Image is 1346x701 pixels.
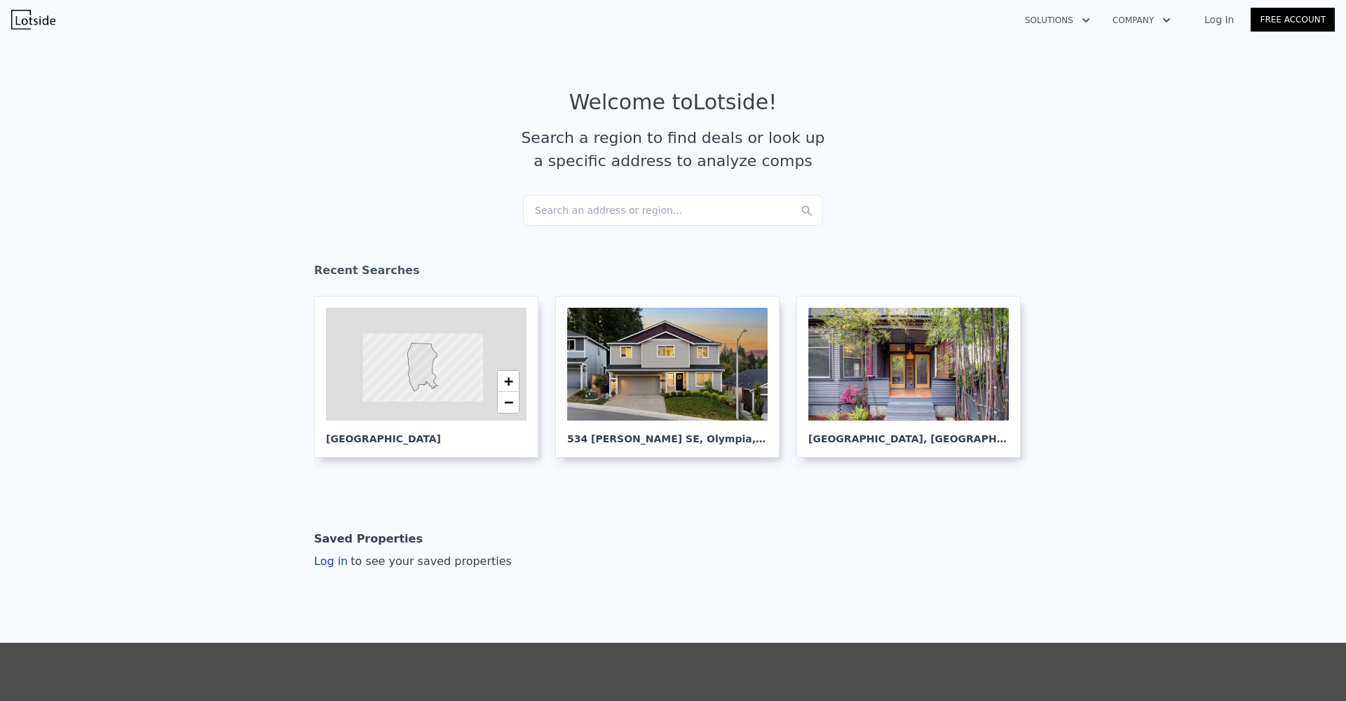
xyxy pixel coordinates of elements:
div: Welcome to Lotside ! [569,90,777,115]
span: + [504,372,513,390]
div: Recent Searches [314,251,1032,296]
a: Free Account [1251,8,1335,32]
div: [GEOGRAPHIC_DATA] [326,421,526,446]
img: Lotside [11,10,55,29]
button: Company [1101,8,1182,33]
div: Search an address or region... [523,195,823,226]
a: Zoom in [498,371,519,392]
span: to see your saved properties [348,554,512,568]
div: [GEOGRAPHIC_DATA] , [GEOGRAPHIC_DATA] [808,421,1009,446]
a: Log In [1188,13,1251,27]
div: Saved Properties [314,525,423,553]
div: Log in [314,553,512,570]
button: Solutions [1014,8,1101,33]
a: [GEOGRAPHIC_DATA], [GEOGRAPHIC_DATA] [796,296,1032,458]
a: [GEOGRAPHIC_DATA] [314,296,550,458]
a: 534 [PERSON_NAME] SE, Olympia,WA 98501 [555,296,791,458]
span: , WA 98501 [752,433,812,444]
div: Search a region to find deals or look up a specific address to analyze comps [516,126,830,172]
div: 534 [PERSON_NAME] SE , Olympia [567,421,768,446]
a: Zoom out [498,392,519,413]
span: − [504,393,513,411]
